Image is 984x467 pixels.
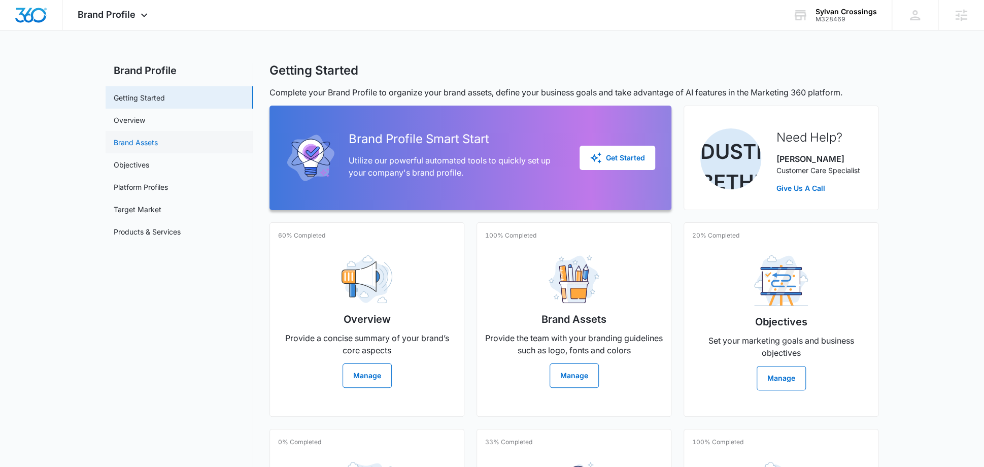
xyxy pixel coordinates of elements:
a: Objectives [114,159,149,170]
a: Brand Assets [114,137,158,148]
h2: Objectives [755,314,807,329]
p: Customer Care Specialist [776,165,860,176]
img: Dustin Bethel [700,128,761,189]
a: Products & Services [114,226,181,237]
p: Set your marketing goals and business objectives [692,335,870,359]
div: account id [816,16,877,23]
p: 100% Completed [692,438,743,447]
h2: Brand Assets [541,312,606,327]
span: Brand Profile [78,9,135,20]
a: 60% CompletedOverviewProvide a concise summary of your brand’s core aspectsManage [269,222,464,417]
p: [PERSON_NAME] [776,153,860,165]
button: Get Started [580,146,655,170]
button: Manage [343,363,392,388]
h2: Brand Profile Smart Start [349,130,563,148]
p: 20% Completed [692,231,739,240]
div: account name [816,8,877,16]
a: 20% CompletedObjectivesSet your marketing goals and business objectivesManage [684,222,878,417]
h2: Overview [344,312,391,327]
a: Target Market [114,204,161,215]
a: Getting Started [114,92,165,103]
div: Get Started [590,152,645,164]
p: 0% Completed [278,438,321,447]
p: Provide the team with your branding guidelines such as logo, fonts and colors [485,332,663,356]
button: Manage [550,363,599,388]
h2: Brand Profile [106,63,253,78]
p: 33% Completed [485,438,532,447]
a: 100% CompletedBrand AssetsProvide the team with your branding guidelines such as logo, fonts and ... [477,222,671,417]
p: Provide a concise summary of your brand’s core aspects [278,332,456,356]
button: Manage [757,366,806,390]
p: 60% Completed [278,231,325,240]
p: Complete your Brand Profile to organize your brand assets, define your business goals and take ad... [269,86,878,98]
a: Give Us A Call [776,183,860,193]
h2: Need Help? [776,128,860,147]
a: Platform Profiles [114,182,168,192]
a: Overview [114,115,145,125]
p: Utilize our powerful automated tools to quickly set up your company's brand profile. [349,154,563,179]
h1: Getting Started [269,63,358,78]
p: 100% Completed [485,231,536,240]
